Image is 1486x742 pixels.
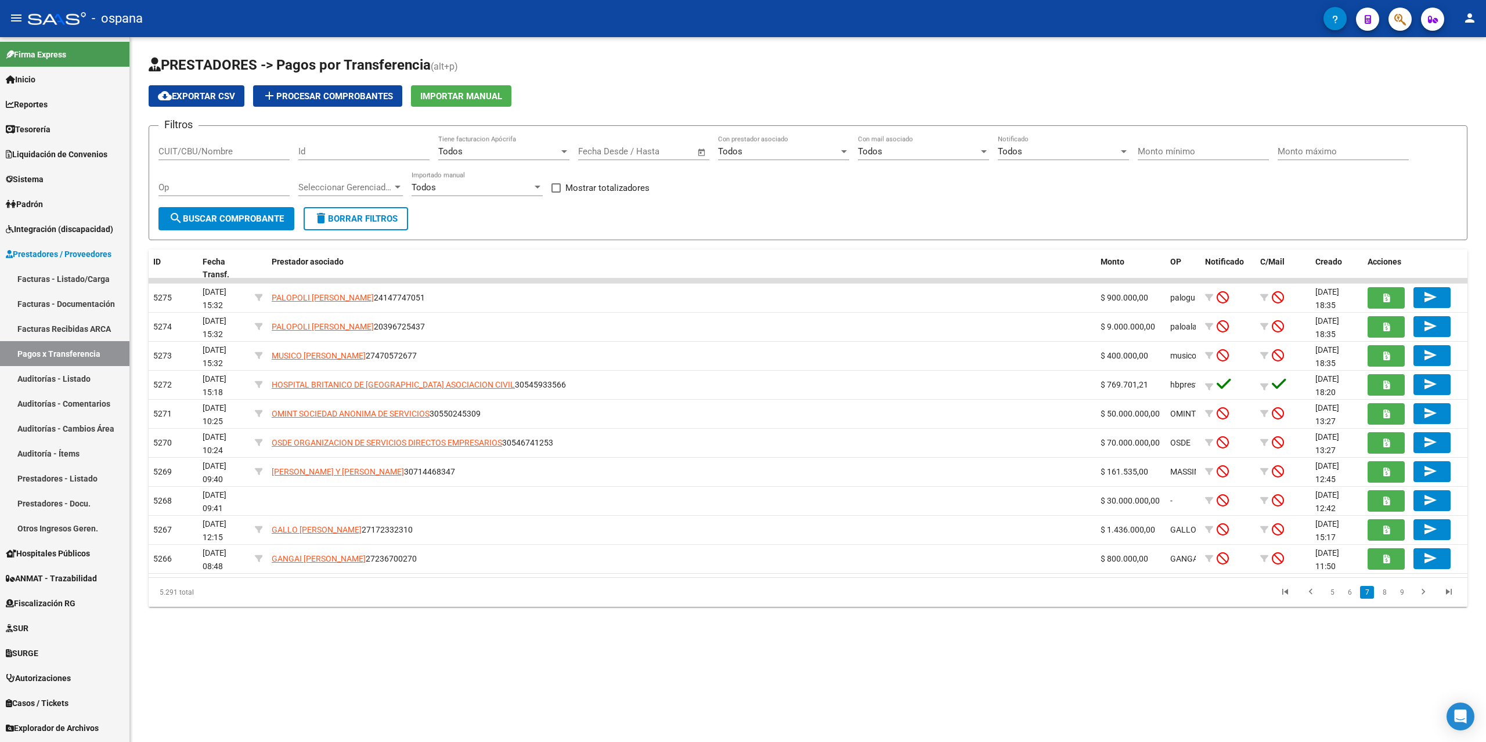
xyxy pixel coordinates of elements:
input: Fecha inicio [578,146,625,157]
span: 5268 [153,496,172,505]
span: Padrón [6,198,43,211]
span: 30545933566 [272,380,566,389]
button: Open calendar [695,146,709,159]
span: [DATE] 15:32 [203,316,226,339]
span: palogus [1170,293,1199,302]
span: Monto [1101,257,1124,266]
li: page 7 [1358,582,1376,602]
span: 30550245309 [272,409,481,418]
span: PRESTADORES -> Pagos por Transferencia [149,57,431,73]
span: $ 161.535,00 [1101,467,1148,476]
span: $ 30.000.000,00 [1101,496,1160,505]
span: $ 70.000.000,00 [1101,438,1160,447]
span: Acciones [1368,257,1401,266]
span: OMINT SOCIEDAD ANONIMA DE SERVICIOS [272,409,430,418]
span: Seleccionar Gerenciador [298,182,392,193]
span: $ 400.000,00 [1101,351,1148,360]
span: (alt+p) [431,61,458,72]
mat-icon: send [1423,377,1437,391]
datatable-header-cell: Fecha Transf. [198,249,250,288]
h3: Filtros [158,117,199,133]
a: 8 [1377,586,1391,599]
span: [DATE] 12:42 [1315,490,1339,513]
button: Borrar Filtros [304,207,408,230]
span: - [1170,496,1173,505]
span: [DATE] 18:20 [1315,374,1339,397]
datatable-header-cell: ID [149,249,198,288]
mat-icon: send [1423,464,1437,478]
span: Creado [1315,257,1342,266]
span: Tesorería [6,123,51,136]
li: page 9 [1393,582,1411,602]
span: 5273 [153,351,172,360]
datatable-header-cell: C/Mail [1256,249,1311,288]
a: go to next page [1412,586,1434,599]
span: 5270 [153,438,172,447]
span: 5271 [153,409,172,418]
span: Exportar CSV [158,91,235,102]
a: go to first page [1274,586,1296,599]
span: 5267 [153,525,172,534]
span: musicomarti [1170,351,1216,360]
span: Prestador asociado [272,257,344,266]
span: [DATE] 18:35 [1315,345,1339,368]
span: [DATE] 13:27 [1315,403,1339,426]
span: Firma Express [6,48,66,61]
span: hbprestacion [1170,380,1218,389]
span: - ospana [92,6,143,31]
mat-icon: person [1463,11,1477,25]
span: Liquidación de Convenios [6,148,107,161]
span: [DATE] 13:27 [1315,432,1339,455]
span: $ 9.000.000,00 [1101,322,1155,331]
span: [DATE] 10:25 [203,403,226,426]
span: Fecha Transf. [203,257,229,280]
span: Fiscalización RG [6,597,75,610]
mat-icon: send [1423,522,1437,536]
span: 27470572677 [272,351,417,360]
span: PALOPOLI [PERSON_NAME] [272,322,374,331]
span: $ 769.701,21 [1101,380,1148,389]
span: Explorador de Archivos [6,722,99,734]
div: Open Intercom Messenger [1447,703,1474,730]
span: MUSICO [PERSON_NAME] [272,351,366,360]
span: $ 900.000,00 [1101,293,1148,302]
span: 5274 [153,322,172,331]
span: [DATE] 08:48 [203,548,226,571]
mat-icon: send [1423,348,1437,362]
div: 5.291 total [149,578,410,607]
span: 27172332310 [272,525,413,534]
span: [DATE] 12:45 [1315,461,1339,484]
span: Borrar Filtros [314,213,398,224]
span: Importar Manual [420,91,502,102]
a: go to previous page [1300,586,1322,599]
span: [DATE] 11:50 [1315,548,1339,571]
button: Importar Manual [411,85,511,107]
mat-icon: send [1423,435,1437,449]
span: MASSINOALEJA [1170,467,1230,476]
mat-icon: add [262,89,276,103]
li: page 8 [1376,582,1393,602]
span: Mostrar totalizadores [565,181,650,195]
span: Inicio [6,73,35,86]
span: GALLO [PERSON_NAME] [272,525,362,534]
a: go to last page [1438,586,1460,599]
span: GANGAI [1170,554,1200,563]
span: Notificado [1205,257,1244,266]
span: ID [153,257,161,266]
span: Sistema [6,173,44,186]
datatable-header-cell: Acciones [1363,249,1467,288]
a: 5 [1325,586,1339,599]
span: GANGAI [PERSON_NAME] [272,554,366,563]
span: Todos [412,182,436,193]
span: 5266 [153,554,172,563]
span: [DATE] 18:35 [1315,287,1339,310]
span: [DATE] 09:40 [203,461,226,484]
datatable-header-cell: Monto [1096,249,1166,288]
mat-icon: send [1423,319,1437,333]
span: OSDE [1170,438,1191,447]
span: [DATE] 10:24 [203,432,226,455]
span: [DATE] 15:32 [203,287,226,310]
mat-icon: send [1423,406,1437,420]
span: paloalan [1170,322,1202,331]
button: Procesar Comprobantes [253,85,402,107]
